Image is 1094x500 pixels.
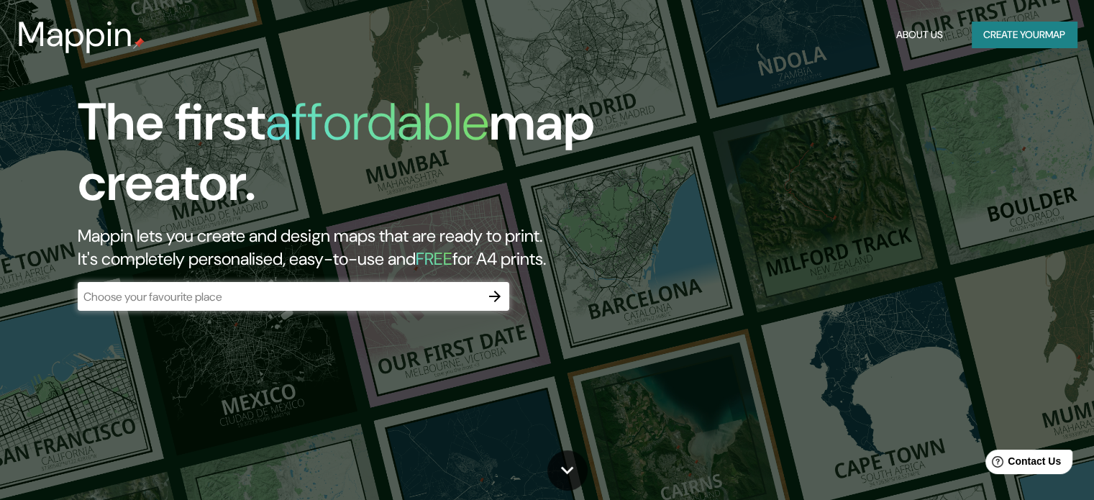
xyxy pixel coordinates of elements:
[78,288,480,305] input: Choose your favourite place
[972,22,1077,48] button: Create yourmap
[78,224,625,271] h2: Mappin lets you create and design maps that are ready to print. It's completely personalised, eas...
[416,247,452,270] h5: FREE
[265,88,489,155] h1: affordable
[966,444,1078,484] iframe: Help widget launcher
[78,92,625,224] h1: The first map creator.
[17,14,133,55] h3: Mappin
[133,37,145,49] img: mappin-pin
[890,22,949,48] button: About Us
